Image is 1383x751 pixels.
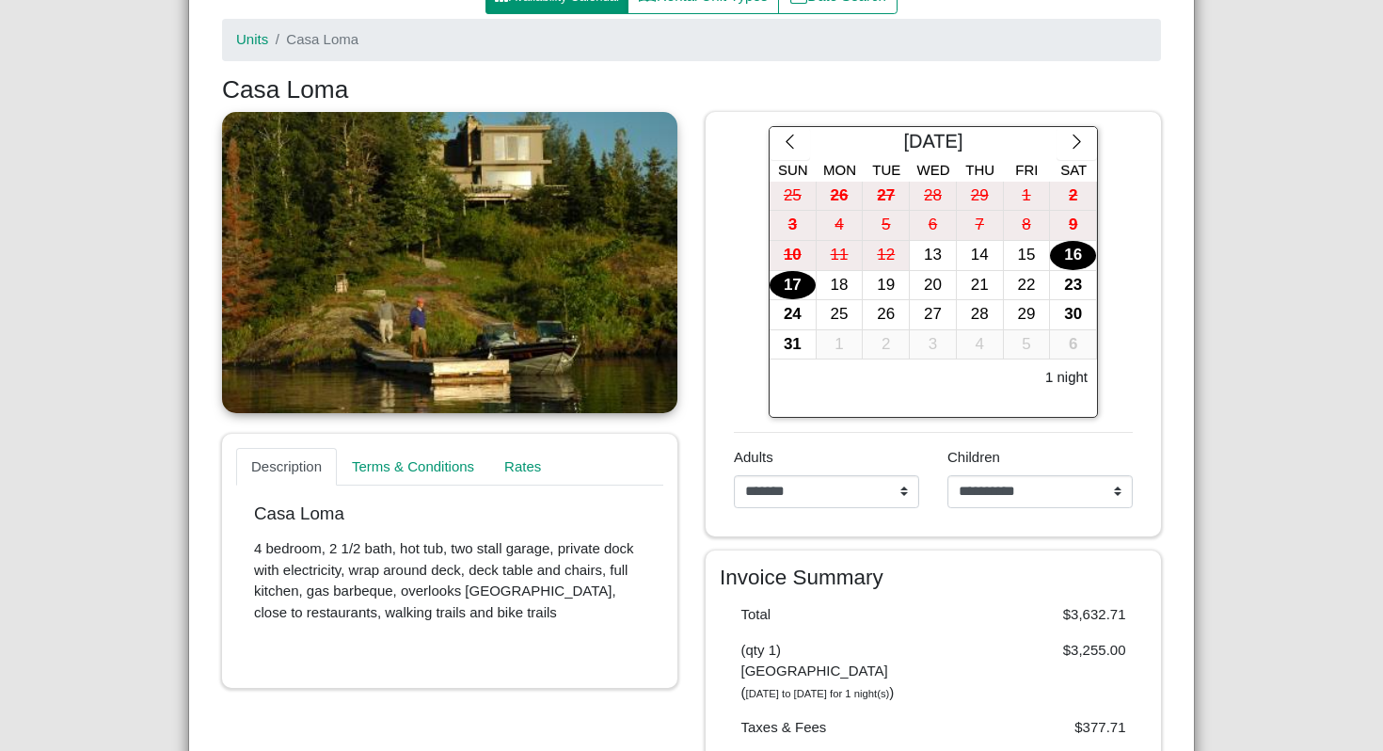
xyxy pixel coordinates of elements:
[817,241,863,270] div: 11
[770,211,816,240] div: 3
[957,271,1004,301] button: 21
[910,271,957,301] button: 20
[910,211,956,240] div: 6
[222,75,1161,105] h3: Casa Loma
[1004,211,1051,241] button: 8
[1004,241,1050,270] div: 15
[778,162,808,178] span: Sun
[957,211,1004,241] button: 7
[863,300,910,330] button: 26
[817,241,864,271] button: 11
[910,182,956,211] div: 28
[910,330,957,360] button: 3
[817,211,864,241] button: 4
[1050,241,1096,270] div: 16
[1045,369,1088,386] h6: 1 night
[770,241,816,270] div: 10
[1050,182,1097,212] button: 2
[910,182,957,212] button: 28
[933,604,1140,626] div: $3,632.71
[1050,182,1096,211] div: 2
[1004,271,1050,300] div: 22
[817,211,863,240] div: 4
[489,448,556,486] a: Rates
[770,182,817,212] button: 25
[236,448,337,486] a: Description
[1004,271,1051,301] button: 22
[1015,162,1038,178] span: Fri
[863,182,909,211] div: 27
[910,300,956,329] div: 27
[933,717,1140,739] div: $377.71
[817,300,863,329] div: 25
[1050,271,1097,301] button: 23
[770,300,817,330] button: 24
[863,211,909,240] div: 5
[910,300,957,330] button: 27
[957,330,1004,360] button: 4
[910,241,956,270] div: 13
[720,565,1147,590] h4: Invoice Summary
[770,271,817,301] button: 17
[863,182,910,212] button: 27
[957,182,1003,211] div: 29
[770,330,816,360] div: 31
[910,241,957,271] button: 13
[1004,241,1051,271] button: 15
[770,271,816,300] div: 17
[863,211,910,241] button: 5
[817,271,863,300] div: 18
[1004,300,1050,329] div: 29
[817,182,863,211] div: 26
[1050,330,1096,360] div: 6
[286,31,358,47] span: Casa Loma
[957,330,1003,360] div: 4
[1004,330,1051,360] button: 5
[781,133,799,151] svg: chevron left
[1004,211,1050,240] div: 8
[817,271,864,301] button: 18
[910,271,956,300] div: 20
[817,330,863,360] div: 1
[236,31,268,47] a: Units
[947,449,1000,465] span: Children
[770,241,817,271] button: 10
[734,449,773,465] span: Adults
[863,241,909,270] div: 12
[957,241,1003,270] div: 14
[1004,330,1050,360] div: 5
[1050,330,1097,360] button: 6
[1050,300,1097,330] button: 30
[863,330,909,360] div: 2
[957,271,1003,300] div: 21
[1050,271,1096,300] div: 23
[957,241,1004,271] button: 14
[872,162,900,178] span: Tue
[337,448,489,486] a: Terms & Conditions
[1050,211,1096,240] div: 9
[770,127,810,161] button: chevron left
[727,604,934,626] div: Total
[917,162,950,178] span: Wed
[254,538,645,623] p: 4 bedroom, 2 1/2 bath, hot tub, two stall garage, private dock with electricity, wrap around deck...
[770,330,817,360] button: 31
[1050,241,1097,271] button: 16
[1004,182,1051,212] button: 1
[810,127,1057,161] div: [DATE]
[910,330,956,360] div: 3
[1068,133,1086,151] svg: chevron right
[817,330,864,360] button: 1
[957,182,1004,212] button: 29
[817,182,864,212] button: 26
[817,300,864,330] button: 25
[965,162,994,178] span: Thu
[1004,182,1050,211] div: 1
[254,503,645,525] p: Casa Loma
[863,271,909,300] div: 19
[823,162,856,178] span: Mon
[863,330,910,360] button: 2
[933,640,1140,704] div: $3,255.00
[770,211,817,241] button: 3
[957,211,1003,240] div: 7
[770,300,816,329] div: 24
